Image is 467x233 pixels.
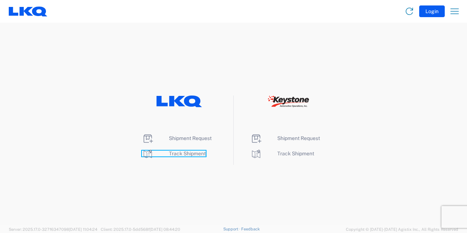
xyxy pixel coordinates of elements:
[9,227,97,232] span: Server: 2025.17.0-327f6347098
[277,151,314,156] span: Track Shipment
[142,135,212,141] a: Shipment Request
[69,227,97,232] span: [DATE] 11:04:24
[277,135,320,141] span: Shipment Request
[419,5,445,17] button: Login
[150,227,180,232] span: [DATE] 08:44:20
[101,227,180,232] span: Client: 2025.17.0-5dd568f
[346,226,458,233] span: Copyright © [DATE]-[DATE] Agistix Inc., All Rights Reserved
[169,151,206,156] span: Track Shipment
[169,135,212,141] span: Shipment Request
[142,151,206,156] a: Track Shipment
[250,135,320,141] a: Shipment Request
[241,227,260,231] a: Feedback
[223,227,242,231] a: Support
[250,151,314,156] a: Track Shipment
